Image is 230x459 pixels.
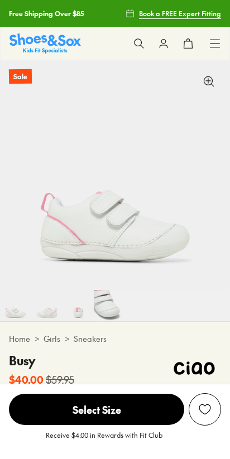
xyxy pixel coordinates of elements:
img: SNS_Logo_Responsive.svg [9,33,81,53]
button: Add to Wishlist [189,393,221,426]
a: Home [9,333,30,345]
a: Shoes & Sox [9,33,81,53]
a: Sneakers [74,333,107,345]
s: $59.95 [46,372,74,387]
p: Sale [9,69,32,84]
img: Vendor logo [167,351,221,385]
img: 5-533941_1 [31,290,63,321]
span: Select Size [9,394,184,425]
b: $40.00 [9,372,44,387]
img: 7-533943_1 [94,290,125,321]
span: Book a FREE Expert Fitting [139,8,221,18]
a: Book a FREE Expert Fitting [126,3,221,23]
p: Receive $4.00 in Rewards with Fit Club [46,430,162,450]
button: Select Size [9,393,184,426]
img: 6-533942_1 [63,290,94,321]
a: Girls [44,333,60,345]
div: > > [9,333,221,345]
h4: Busy [9,351,74,370]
